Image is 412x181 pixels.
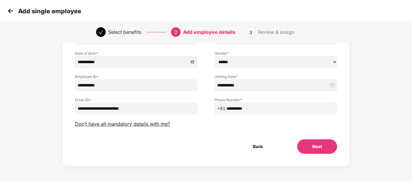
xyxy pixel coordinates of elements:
label: Date of birth [75,51,198,56]
p: Add single employee [18,8,81,15]
button: Next [297,139,337,154]
div: Select benefits [108,27,141,37]
label: Email ID [75,97,198,102]
img: svg+xml;base64,PHN2ZyB4bWxucz0iaHR0cDovL3d3dy53My5vcmcvMjAwMC9zdmciIHdpZHRoPSIzMCIgaGVpZ2h0PSIzMC... [6,6,15,15]
label: Phone Number [214,97,337,102]
span: check [98,30,103,35]
div: Review & assign [258,27,294,37]
span: 3 [249,29,252,35]
span: +91 [217,105,225,112]
label: Gender [214,51,337,56]
label: Joining Date [214,74,337,79]
label: Employee ID [75,74,198,79]
button: Back [238,139,278,154]
span: Don’t have all mandatory details with me? [75,121,170,127]
div: Add employee details [183,27,235,37]
span: 2 [174,29,177,35]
